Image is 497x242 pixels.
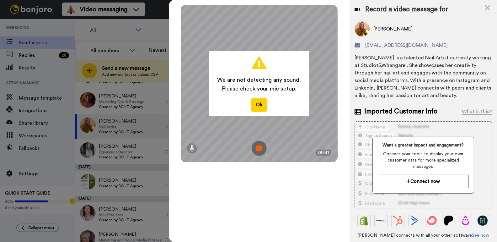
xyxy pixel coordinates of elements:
[376,216,386,226] img: Ontraport
[359,216,369,226] img: Shopify
[478,216,488,226] img: GoHighLevel
[462,108,492,115] div: What is this?
[410,216,420,226] img: ActiveCampaign
[252,141,267,156] img: ic_record_stop.svg
[316,150,331,156] div: 00:41
[378,151,469,170] span: Connect your tools to display your own customer data for more specialized messages
[378,175,469,188] button: Connect now
[365,41,448,49] span: [EMAIL_ADDRESS][DOMAIN_NAME]
[355,54,492,99] div: [PERSON_NAME] is a talented Nail Artist currently working at Studio15.Whangarei. She showcases he...
[251,98,267,112] button: Ok
[217,75,301,84] span: We are not detecting any sound.
[378,142,469,148] span: Want a greater impact and engagement?
[217,84,301,93] span: Please check your mic setup.
[444,216,454,226] img: Patreon
[364,107,438,116] span: Imported Customer Info
[461,216,471,226] img: Drip
[427,216,437,226] img: ConvertKit
[472,233,489,238] a: See how
[355,232,492,239] span: [PERSON_NAME] connects with all your other software
[393,216,403,226] img: Hubspot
